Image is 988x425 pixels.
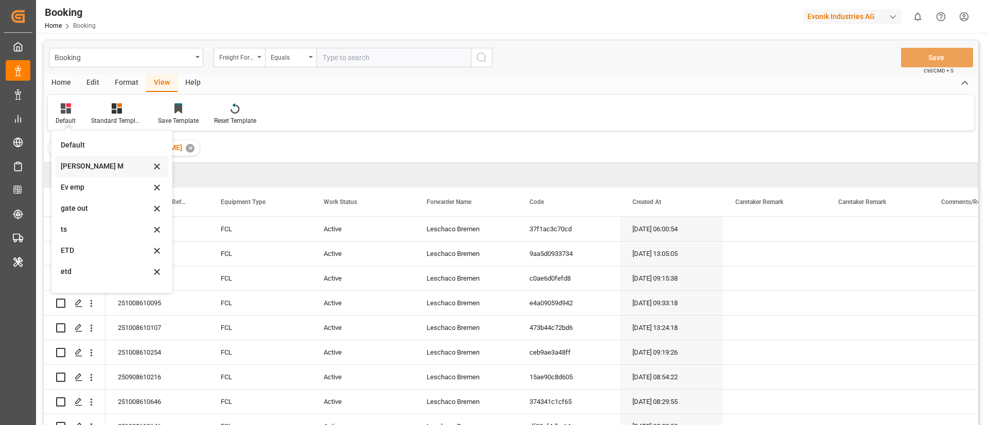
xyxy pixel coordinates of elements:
div: FCL [208,291,311,315]
span: Created At [632,198,661,206]
div: 15ae90c8d605 [517,365,620,389]
div: Leschaco Bremen [414,390,517,414]
div: Evonik Industries AG [803,9,902,24]
div: Standard Templates [91,116,143,125]
span: Code [530,198,544,206]
div: etd [61,266,151,277]
div: FCL [208,266,311,290]
div: Leschaco Bremen [414,242,517,266]
div: Freight Forwarder's Reference No. [219,50,254,62]
div: Default [56,116,76,125]
div: Active [311,266,414,290]
div: Ev emp [61,182,151,193]
div: Leschaco Bremen [414,365,517,389]
div: 251008610254 [105,340,208,364]
div: FCL [208,242,311,266]
div: Active [311,291,414,315]
div: ✕ [186,144,195,153]
input: Type to search [316,48,471,67]
span: Work Status [324,198,357,206]
div: Active [311,242,414,266]
button: open menu [214,48,265,67]
button: show 0 new notifications [906,5,929,28]
div: ceb9ae3a48ff [517,340,620,364]
div: [DATE] 09:19:26 [620,340,723,364]
div: FCL [208,390,311,414]
div: FCL [208,365,311,389]
div: Press SPACE to select this row. [44,266,105,291]
div: View [146,75,178,92]
div: Edit [79,75,107,92]
div: Home [44,75,79,92]
div: Press SPACE to select this row. [44,242,105,266]
div: 251008610646 [105,390,208,414]
button: open menu [265,48,316,67]
div: Format [107,75,146,92]
a: Home [45,22,62,29]
button: Evonik Industries AG [803,7,906,26]
div: Equals [271,50,306,62]
div: [DATE] 09:33:18 [620,291,723,315]
div: Press SPACE to select this row. [44,390,105,414]
span: Ctrl/CMD + S [924,67,954,75]
div: Default [61,140,151,151]
div: Press SPACE to select this row. [44,217,105,242]
div: 37f1ac3c70cd [517,217,620,241]
div: Active [311,365,414,389]
div: Booking [55,50,192,63]
div: 251008610107 [105,316,208,340]
div: Active [311,316,414,340]
div: [PERSON_NAME] M [61,161,151,172]
div: Leschaco Bremen [414,266,517,290]
div: [DATE] 09:15:38 [620,266,723,290]
div: 9aa5d0933734 [517,242,620,266]
div: [DATE] 08:29:55 [620,390,723,414]
button: open menu [49,48,203,67]
div: e4a09059d942 [517,291,620,315]
div: Leschaco Bremen [414,217,517,241]
div: [DATE] 08:54:22 [620,365,723,389]
div: Active [311,390,414,414]
button: search button [471,48,492,67]
div: [DATE] 13:24:18 [620,316,723,340]
div: Leschaco Bremen [414,291,517,315]
div: FCL [208,217,311,241]
button: Help Center [929,5,952,28]
span: Equipment Type [221,198,266,206]
div: ETD 1 [61,287,151,298]
div: 251008610095 [105,291,208,315]
div: ETD [61,245,151,256]
div: Leschaco Bremen [414,340,517,364]
span: Caretaker Remark [735,198,783,206]
div: Press SPACE to select this row. [44,365,105,390]
div: [DATE] 06:00:54 [620,217,723,241]
div: Press SPACE to select this row. [44,340,105,365]
div: 473b44c72bd6 [517,316,620,340]
div: [DATE] 13:05:05 [620,242,723,266]
div: Save Template [158,116,199,125]
span: Caretaker Remark [838,198,886,206]
div: FCL [208,340,311,364]
div: c0ae6d0fefd8 [517,266,620,290]
div: 374341c1cf65 [517,390,620,414]
div: Help [178,75,208,92]
div: Active [311,340,414,364]
div: Active [311,217,414,241]
div: Press SPACE to select this row. [44,291,105,316]
div: Press SPACE to select this row. [44,316,105,340]
div: 250908610216 [105,365,208,389]
div: Booking [45,5,96,20]
div: gate out [61,203,151,214]
div: FCL [208,316,311,340]
div: ts [61,224,151,235]
div: Reset Template [214,116,256,125]
span: Forwarder Name [427,198,471,206]
button: Save [901,48,973,67]
div: Leschaco Bremen [414,316,517,340]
